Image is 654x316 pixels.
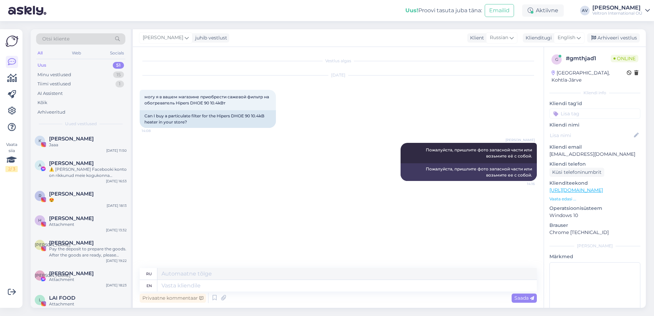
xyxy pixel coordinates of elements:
[109,49,125,57] div: Socials
[192,34,227,41] div: juhib vestlust
[49,160,94,166] span: Abraham Fernando
[611,55,638,62] span: Online
[549,90,640,96] div: Kliendi info
[36,49,44,57] div: All
[580,6,590,15] div: AV
[592,11,642,16] div: Veltron International OÜ
[107,203,127,208] div: [DATE] 18:13
[49,246,127,258] div: Pay the deposit to prepare the goods. After the goods are ready, please inspect them and confirm ...
[551,69,627,84] div: [GEOGRAPHIC_DATA], Kohtla-Järve
[550,132,633,139] input: Lisa nimi
[146,268,152,280] div: ru
[144,94,270,105] span: могу я в вашем магазине приобрести сажевой фильтр на обогреватель Hipers DHOE 90 10.4kBт
[142,128,167,133] span: 14:08
[107,307,127,312] div: [DATE] 19:17
[592,5,642,11] div: [PERSON_NAME]
[549,144,640,151] p: Kliendi email
[405,6,482,15] div: Proovi tasuta juba täna:
[38,193,42,198] span: R
[549,212,640,219] p: Windows 10
[37,109,65,116] div: Arhiveeritud
[549,180,640,187] p: Klienditeekond
[49,277,127,283] div: Attachment
[549,205,640,212] p: Operatsioonisüsteem
[37,62,46,69] div: Uus
[505,137,535,143] span: [PERSON_NAME]
[490,34,508,41] span: Russian
[587,33,640,43] div: Arhiveeri vestlus
[35,273,71,278] span: [PERSON_NAME]
[49,191,94,197] span: Rait Kristal
[143,34,183,41] span: [PERSON_NAME]
[426,147,533,159] span: Пожалуйста, пришлите фото запасной части или возьмите её с собой.
[5,142,18,172] div: Vaata siia
[592,5,650,16] a: [PERSON_NAME]Veltron International OÜ
[549,253,640,260] p: Märkmed
[49,142,127,148] div: Jaaa
[401,163,537,181] div: Пожалуйста, пришлите фото запасной части или возьмите ее с собой.
[146,280,152,292] div: en
[35,242,71,247] span: [PERSON_NAME]
[49,240,94,246] span: 赵歆茜
[106,283,127,288] div: [DATE] 18:23
[113,71,124,78] div: 15
[549,196,640,202] p: Vaata edasi ...
[522,4,564,17] div: Aktiivne
[485,4,514,17] button: Emailid
[549,151,640,158] p: [EMAIL_ADDRESS][DOMAIN_NAME]
[140,58,537,64] div: Vestlus algas
[38,218,42,223] span: H
[566,54,611,63] div: # gmthjad1
[37,90,63,97] div: AI Assistent
[467,34,484,41] div: Klient
[106,179,127,184] div: [DATE] 16:53
[115,81,124,87] div: 1
[106,228,127,233] div: [DATE] 13:32
[5,35,18,48] img: Askly Logo
[549,222,640,229] p: Brauser
[140,294,206,303] div: Privaatne kommentaar
[523,34,552,41] div: Klienditugi
[514,295,534,301] span: Saada
[38,163,42,168] span: A
[549,100,640,107] p: Kliendi tag'id
[558,34,575,41] span: English
[49,215,94,221] span: Hanno Tank
[37,99,47,106] div: Kõik
[49,197,127,203] div: 😍
[405,7,418,14] b: Uus!
[549,109,640,119] input: Lisa tag
[555,57,558,62] span: g
[49,166,127,179] div: ⚠️ [PERSON_NAME] Facebooki konto on rikkunud meie kogukonna standardeid. Meie süsteem on saanud p...
[106,148,127,153] div: [DATE] 11:50
[49,270,94,277] span: Анатолій Сергієнко
[5,166,18,172] div: 2 / 3
[49,136,94,142] span: Kristin Kerro
[549,229,640,236] p: Chrome [TECHNICAL_ID]
[140,72,537,78] div: [DATE]
[549,161,640,168] p: Kliendi telefon
[549,187,603,193] a: [URL][DOMAIN_NAME]
[71,49,82,57] div: Web
[49,295,75,301] span: LAI FOOD
[37,71,71,78] div: Minu vestlused
[106,258,127,263] div: [DATE] 19:22
[549,121,640,129] p: Kliendi nimi
[65,121,97,127] span: Uued vestlused
[549,168,604,177] div: Küsi telefoninumbrit
[509,181,535,186] span: 14:16
[49,221,127,228] div: Attachment
[38,138,42,143] span: K
[140,110,276,128] div: Can I buy a particulate filter for the Hipers DHOE 90 10.4kB heater in your store?
[37,81,71,87] div: Tiimi vestlused
[549,243,640,249] div: [PERSON_NAME]
[42,35,69,43] span: Otsi kliente
[39,297,41,302] span: L
[113,62,124,69] div: 51
[49,301,127,307] div: Attachment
